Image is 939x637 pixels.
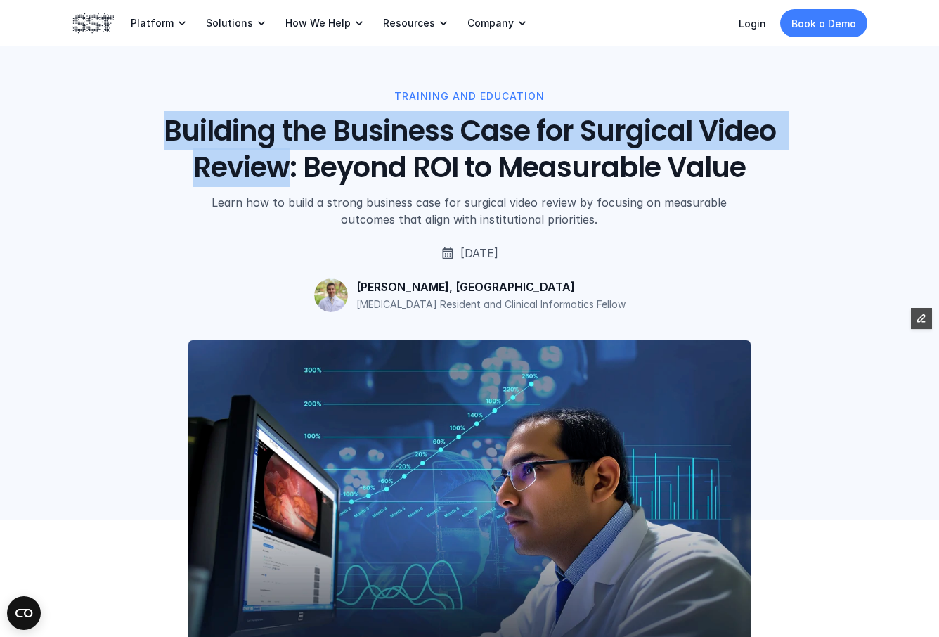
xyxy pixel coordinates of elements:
p: How We Help [285,17,351,30]
button: Open CMP widget [7,596,41,630]
p: Company [467,17,514,30]
p: Learn how to build a strong business case for surgical video review by focusing on measurable out... [191,194,748,228]
img: SST logo [72,11,114,35]
a: Login [739,18,766,30]
p: Platform [131,17,174,30]
p: [DATE] [460,245,498,262]
img: Joshua Villarreal, MD headshot [314,278,348,312]
p: [MEDICAL_DATA] Resident and Clinical Informatics Fellow [356,297,626,311]
p: Resources [383,17,435,30]
p: Book a Demo [791,16,856,31]
p: Solutions [206,17,253,30]
p: [PERSON_NAME], [GEOGRAPHIC_DATA] [356,280,575,295]
a: Book a Demo [780,9,867,37]
h1: Building the Business Case for Surgical Video Review: Beyond ROI to Measurable Value [151,112,788,186]
button: Edit Framer Content [911,308,932,329]
p: TRAINING AND EDUCATION [394,89,545,104]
